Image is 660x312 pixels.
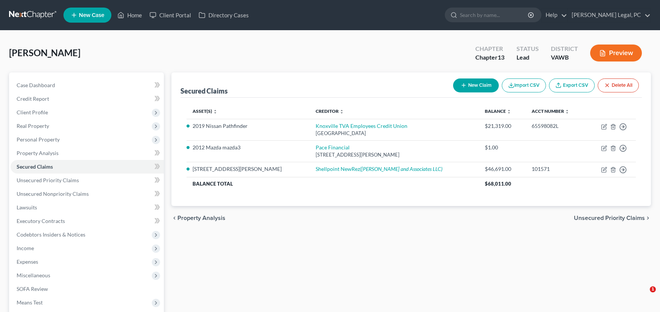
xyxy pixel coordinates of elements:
[193,108,217,114] a: Asset(s) unfold_more
[114,8,146,22] a: Home
[517,45,539,53] div: Status
[180,86,228,95] div: Secured Claims
[634,286,652,304] iframe: Intercom live chat
[551,45,578,53] div: District
[17,286,48,292] span: SOFA Review
[171,215,225,221] button: chevron_left Property Analysis
[195,8,253,22] a: Directory Cases
[485,108,511,114] a: Balance unfold_more
[17,163,53,170] span: Secured Claims
[590,45,642,61] button: Preview
[551,53,578,62] div: VAWB
[568,8,651,22] a: [PERSON_NAME] Legal, PC
[517,53,539,62] div: Lead
[17,109,48,115] span: Client Profile
[193,122,304,130] li: 2019 Nissan Pathfinder
[645,215,651,221] i: chevron_right
[17,272,50,278] span: Miscellaneous
[574,215,651,221] button: Unsecured Priority Claims chevron_right
[79,12,104,18] span: New Case
[193,144,304,151] li: 2012 Mazda mazda3
[507,109,511,114] i: unfold_more
[549,78,595,92] a: Export CSV
[11,174,164,187] a: Unsecured Priority Claims
[316,144,350,151] a: Pace Financial
[542,8,567,22] a: Help
[17,136,60,143] span: Personal Property
[598,78,639,92] button: Delete All
[11,201,164,214] a: Lawsuits
[193,165,304,173] li: [STREET_ADDRESS][PERSON_NAME]
[11,187,164,201] a: Unsecured Nonpriority Claims
[316,166,443,172] a: Shellpoint NewRez([PERSON_NAME] and Associates LLC)
[171,215,177,221] i: chevron_left
[485,122,520,130] div: $21,319.00
[11,92,164,106] a: Credit Report
[17,218,65,224] span: Executory Contracts
[17,204,37,211] span: Lawsuits
[187,177,479,191] th: Balance Total
[532,108,569,114] a: Acct Number unfold_more
[9,47,80,58] span: [PERSON_NAME]
[485,181,511,187] span: $68,011.00
[485,144,520,151] div: $1.00
[17,231,85,238] span: Codebtors Insiders & Notices
[316,130,473,137] div: [GEOGRAPHIC_DATA]
[475,53,504,62] div: Chapter
[485,165,520,173] div: $46,691.00
[475,45,504,53] div: Chapter
[17,150,59,156] span: Property Analysis
[532,122,580,130] div: 65598082L
[316,108,344,114] a: Creditor unfold_more
[17,299,43,306] span: Means Test
[17,245,34,251] span: Income
[532,165,580,173] div: 101571
[177,215,225,221] span: Property Analysis
[17,258,38,265] span: Expenses
[502,78,546,92] button: Import CSV
[17,82,55,88] span: Case Dashboard
[460,8,529,22] input: Search by name...
[11,214,164,228] a: Executory Contracts
[498,54,504,61] span: 13
[11,282,164,296] a: SOFA Review
[565,109,569,114] i: unfold_more
[17,191,89,197] span: Unsecured Nonpriority Claims
[574,215,645,221] span: Unsecured Priority Claims
[146,8,195,22] a: Client Portal
[213,109,217,114] i: unfold_more
[650,286,656,292] span: 1
[453,78,499,92] button: New Claim
[17,95,49,102] span: Credit Report
[17,177,79,183] span: Unsecured Priority Claims
[316,151,473,158] div: [STREET_ADDRESS][PERSON_NAME]
[316,123,407,129] a: Knoxville TVA Employees Credit Union
[11,78,164,92] a: Case Dashboard
[339,109,344,114] i: unfold_more
[17,123,49,129] span: Real Property
[11,146,164,160] a: Property Analysis
[360,166,443,172] i: ([PERSON_NAME] and Associates LLC)
[11,160,164,174] a: Secured Claims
